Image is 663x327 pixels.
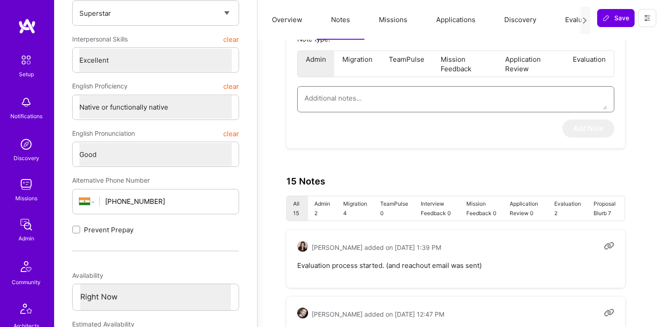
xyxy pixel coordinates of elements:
span: Interpersonal Skills [72,31,128,47]
a: User Avatar [297,308,308,321]
img: logo [18,18,36,34]
li: Mission Feedback 0 [460,196,503,221]
button: Save [597,9,635,27]
span: Alternative Phone Number [72,176,150,184]
div: Availability [72,267,239,284]
div: Discovery [14,153,39,163]
div: Setup [19,69,34,79]
li: Migration [334,51,381,77]
span: English Proficiency [72,78,128,94]
div: Notifications [10,111,42,121]
li: Application Review 0 [503,196,548,221]
li: Application Review [497,51,565,77]
div: Community [12,277,41,287]
img: discovery [17,135,35,153]
button: Add Note [562,120,614,138]
input: +1 (000) 000-0000 [105,190,232,213]
span: Save [603,14,629,23]
div: Missions [15,193,37,203]
i: Copy link [604,308,614,318]
li: Admin 2 [308,196,337,221]
div: Admin [18,234,34,243]
button: clear [223,78,239,94]
i: icon Next [581,17,588,24]
li: TeamPulse 0 [373,196,414,221]
img: setup [17,51,36,69]
img: admin teamwork [17,216,35,234]
li: Evaluation 2 [548,196,587,221]
li: TeamPulse [381,51,433,77]
img: teamwork [17,175,35,193]
span: English Pronunciation [72,125,135,142]
li: Admin [298,51,334,77]
li: Mission Feedback [433,51,497,77]
span: [PERSON_NAME] added on [DATE] 12:47 PM [312,309,444,319]
span: Prevent Prepay [84,225,134,235]
li: Proposal Blurb 7 [587,196,625,221]
button: clear [223,31,239,47]
span: [PERSON_NAME] added on [DATE] 1:39 PM [312,243,441,252]
img: User Avatar [297,308,308,318]
a: User Avatar [297,241,308,254]
i: Copy link [604,241,614,251]
pre: Evaluation process started. (and reachout email was sent) [297,261,614,270]
img: Architects [15,299,37,321]
li: All 15 [287,196,308,221]
li: Migration 4 [336,196,373,221]
li: Interview Feedback 0 [414,196,460,221]
h3: 15 Notes [286,176,325,187]
img: bell [17,93,35,111]
li: Evaluation [565,51,614,77]
img: Community [15,256,37,277]
button: clear [223,125,239,142]
img: User Avatar [297,241,308,252]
